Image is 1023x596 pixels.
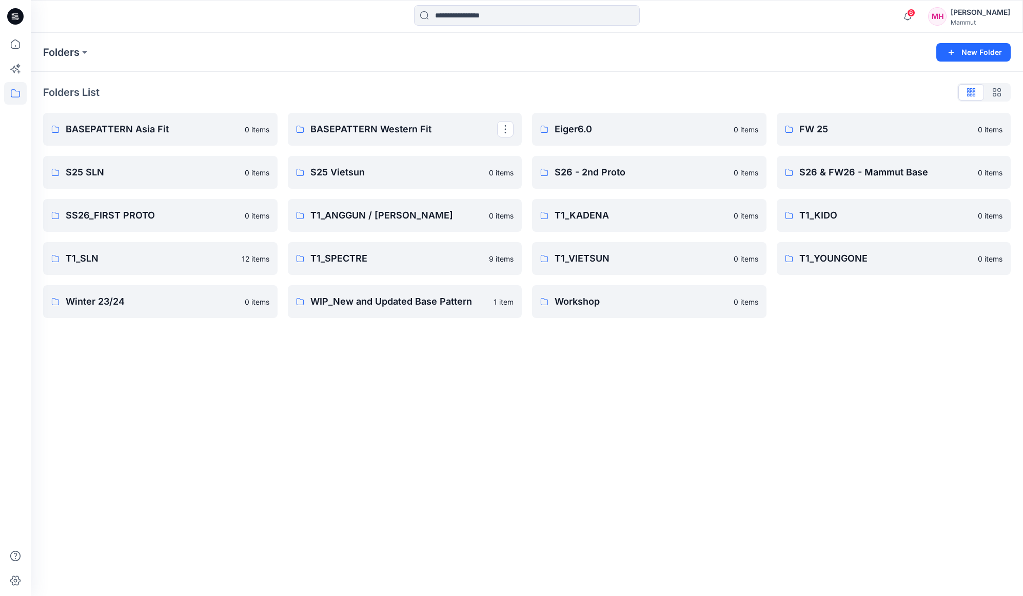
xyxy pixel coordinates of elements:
[777,113,1011,146] a: FW 250 items
[288,242,522,275] a: T1_SPECTRE9 items
[43,45,80,59] a: Folders
[777,199,1011,232] a: T1_KIDO0 items
[734,210,758,221] p: 0 items
[43,113,278,146] a: BASEPATTERN Asia Fit0 items
[310,165,483,180] p: S25 Vietsun
[555,165,727,180] p: S26 - 2nd Proto
[66,208,239,223] p: SS26_FIRST PROTO
[799,122,972,136] p: FW 25
[555,251,727,266] p: T1_VIETSUN
[310,294,488,309] p: WIP_New and Updated Base Pattern
[66,122,239,136] p: BASEPATTERN Asia Fit
[555,122,727,136] p: Eiger6.0
[799,208,972,223] p: T1_KIDO
[532,156,766,189] a: S26 - 2nd Proto0 items
[799,251,972,266] p: T1_YOUNGONE
[734,296,758,307] p: 0 items
[907,9,915,17] span: 6
[951,18,1010,26] div: Mammut
[310,122,498,136] p: BASEPATTERN Western Fit
[734,167,758,178] p: 0 items
[978,167,1002,178] p: 0 items
[978,124,1002,135] p: 0 items
[43,199,278,232] a: SS26_FIRST PROTO0 items
[43,242,278,275] a: T1_SLN12 items
[734,253,758,264] p: 0 items
[489,253,514,264] p: 9 items
[245,167,269,178] p: 0 items
[555,294,727,309] p: Workshop
[489,167,514,178] p: 0 items
[66,294,239,309] p: Winter 23/24
[489,210,514,221] p: 0 items
[310,251,483,266] p: T1_SPECTRE
[43,85,100,100] p: Folders List
[288,113,522,146] a: BASEPATTERN Western Fit
[978,210,1002,221] p: 0 items
[245,124,269,135] p: 0 items
[43,285,278,318] a: Winter 23/240 items
[242,253,269,264] p: 12 items
[799,165,972,180] p: S26 & FW26 - Mammut Base
[777,156,1011,189] a: S26 & FW26 - Mammut Base0 items
[978,253,1002,264] p: 0 items
[777,242,1011,275] a: T1_YOUNGONE0 items
[734,124,758,135] p: 0 items
[951,6,1010,18] div: [PERSON_NAME]
[532,285,766,318] a: Workshop0 items
[936,43,1011,62] button: New Folder
[532,113,766,146] a: Eiger6.00 items
[288,156,522,189] a: S25 Vietsun0 items
[245,210,269,221] p: 0 items
[288,199,522,232] a: T1_ANGGUN / [PERSON_NAME]0 items
[310,208,483,223] p: T1_ANGGUN / [PERSON_NAME]
[66,165,239,180] p: S25 SLN
[928,7,947,26] div: MH
[66,251,235,266] p: T1_SLN
[532,242,766,275] a: T1_VIETSUN0 items
[532,199,766,232] a: T1_KADENA0 items
[494,296,514,307] p: 1 item
[288,285,522,318] a: WIP_New and Updated Base Pattern1 item
[555,208,727,223] p: T1_KADENA
[43,156,278,189] a: S25 SLN0 items
[245,296,269,307] p: 0 items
